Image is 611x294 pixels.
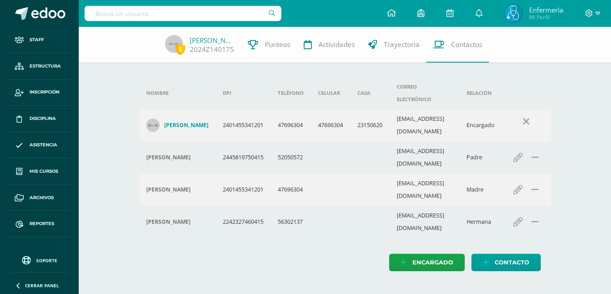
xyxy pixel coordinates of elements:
span: Cerrar panel [25,282,59,289]
a: Inscripción [7,80,72,106]
td: 2445819750415 [216,141,271,174]
td: 23150620 [350,109,390,141]
span: Actividades [318,40,355,49]
span: Punteos [265,40,290,49]
th: Relación [459,77,502,109]
a: Archivos [7,185,72,211]
td: Padre [459,141,502,174]
a: Staff [7,27,72,53]
a: Contactos [426,27,489,63]
th: DPI [216,77,271,109]
span: Archivos [30,194,54,201]
h4: [PERSON_NAME] [146,218,191,226]
th: Teléfono [271,77,311,109]
td: Madre [459,174,502,206]
a: 2024Z140175 [190,45,234,54]
span: Disciplina [30,115,56,122]
h4: [PERSON_NAME] [146,154,191,161]
td: [EMAIL_ADDRESS][DOMAIN_NAME] [390,206,459,238]
h4: [PERSON_NAME] [164,122,208,129]
td: 52050572 [271,141,311,174]
span: Staff [30,36,44,43]
h4: [PERSON_NAME] [146,186,191,193]
td: Encargado [459,109,502,141]
span: Reportes [30,220,54,227]
img: aa4f30ea005d28cfb9f9341ec9462115.png [505,4,522,22]
a: Reportes [7,211,72,237]
a: Contacto [471,254,541,271]
a: Asistencia [7,132,72,158]
td: Hermana [459,206,502,238]
a: Actividades [297,27,361,63]
div: Axel Melendez [146,154,208,161]
a: Trayectoria [361,27,426,63]
input: Busca un usuario... [85,6,281,21]
th: Correo electrónico [390,77,459,109]
a: Soporte [11,254,68,266]
div: Alessandra Melendez [146,218,208,226]
div: Eskarleth de Melendez [146,186,208,193]
th: Nombre [139,77,216,109]
a: Estructura [7,53,72,80]
span: Mi Perfil [529,13,563,21]
td: [EMAIL_ADDRESS][DOMAIN_NAME] [390,141,459,174]
td: 2401455341201 [216,174,271,206]
td: 2242327460415 [216,206,271,238]
span: Asistencia [30,141,57,149]
a: Mis cursos [7,158,72,185]
a: Disciplina [7,106,72,132]
span: Inscripción [30,89,59,96]
span: Contacto [495,254,529,271]
span: Contactos [451,40,482,49]
a: [PERSON_NAME] [190,36,234,45]
img: 45x45 [165,35,183,53]
td: 2401455341201 [216,109,271,141]
span: Trayectoria [384,40,420,49]
span: Soporte [36,257,57,264]
td: 47696304 [271,109,311,141]
span: Enfermería [529,5,563,14]
span: Encargado [412,254,453,271]
td: 47696304 [311,109,350,141]
img: 30x30 [146,119,160,132]
span: Mis cursos [30,168,58,175]
td: 56302137 [271,206,311,238]
td: [EMAIL_ADDRESS][DOMAIN_NAME] [390,174,459,206]
a: Encargado [389,254,465,271]
td: [EMAIL_ADDRESS][DOMAIN_NAME] [390,109,459,141]
span: 5 [175,43,185,55]
a: Punteos [241,27,297,63]
th: Celular [311,77,350,109]
a: [PERSON_NAME] [146,119,208,132]
th: Casa [350,77,390,109]
span: Estructura [30,63,61,70]
td: 47696304 [271,174,311,206]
